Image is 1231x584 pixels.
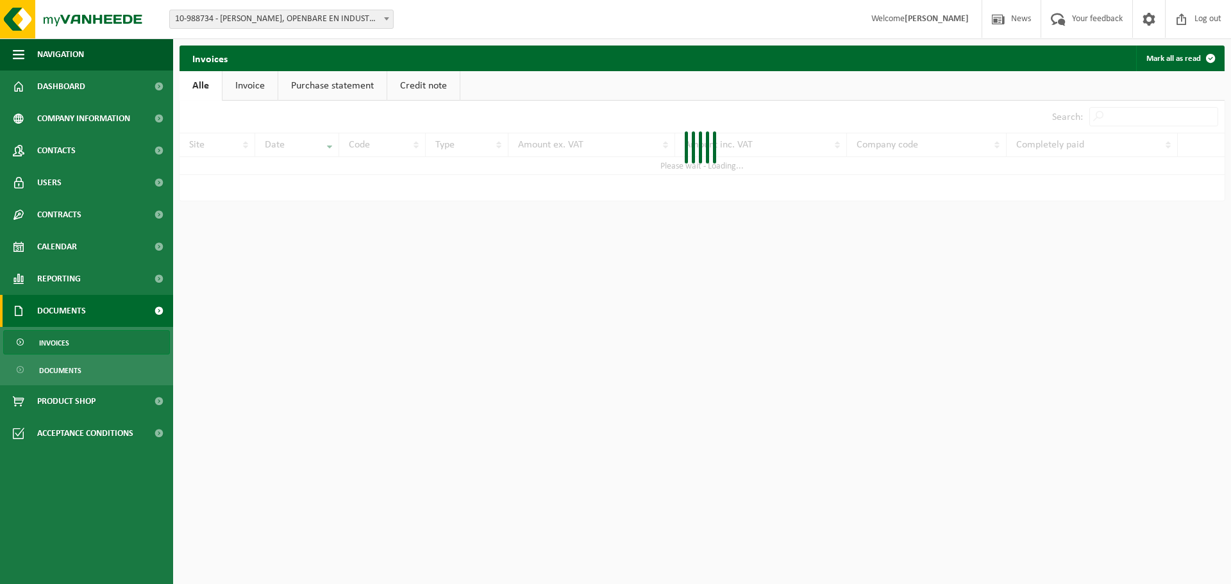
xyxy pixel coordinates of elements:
[37,38,84,71] span: Navigation
[37,417,133,449] span: Acceptance conditions
[3,358,170,382] a: Documents
[387,71,460,101] a: Credit note
[39,331,69,355] span: Invoices
[180,46,240,71] h2: Invoices
[39,358,81,383] span: Documents
[37,295,86,327] span: Documents
[37,231,77,263] span: Calendar
[905,14,969,24] strong: [PERSON_NAME]
[37,103,130,135] span: Company information
[1136,46,1223,71] button: Mark all as read
[37,263,81,295] span: Reporting
[180,71,222,101] a: Alle
[170,10,393,28] span: 10-988734 - VICTOR PEETERS, OPENBARE EN INDUSTRIËLE WERKEN LOKEREN - LOKEREN
[37,167,62,199] span: Users
[222,71,278,101] a: Invoice
[37,385,96,417] span: Product Shop
[37,135,76,167] span: Contacts
[169,10,394,29] span: 10-988734 - VICTOR PEETERS, OPENBARE EN INDUSTRIËLE WERKEN LOKEREN - LOKEREN
[278,71,387,101] a: Purchase statement
[3,330,170,355] a: Invoices
[37,71,85,103] span: Dashboard
[37,199,81,231] span: Contracts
